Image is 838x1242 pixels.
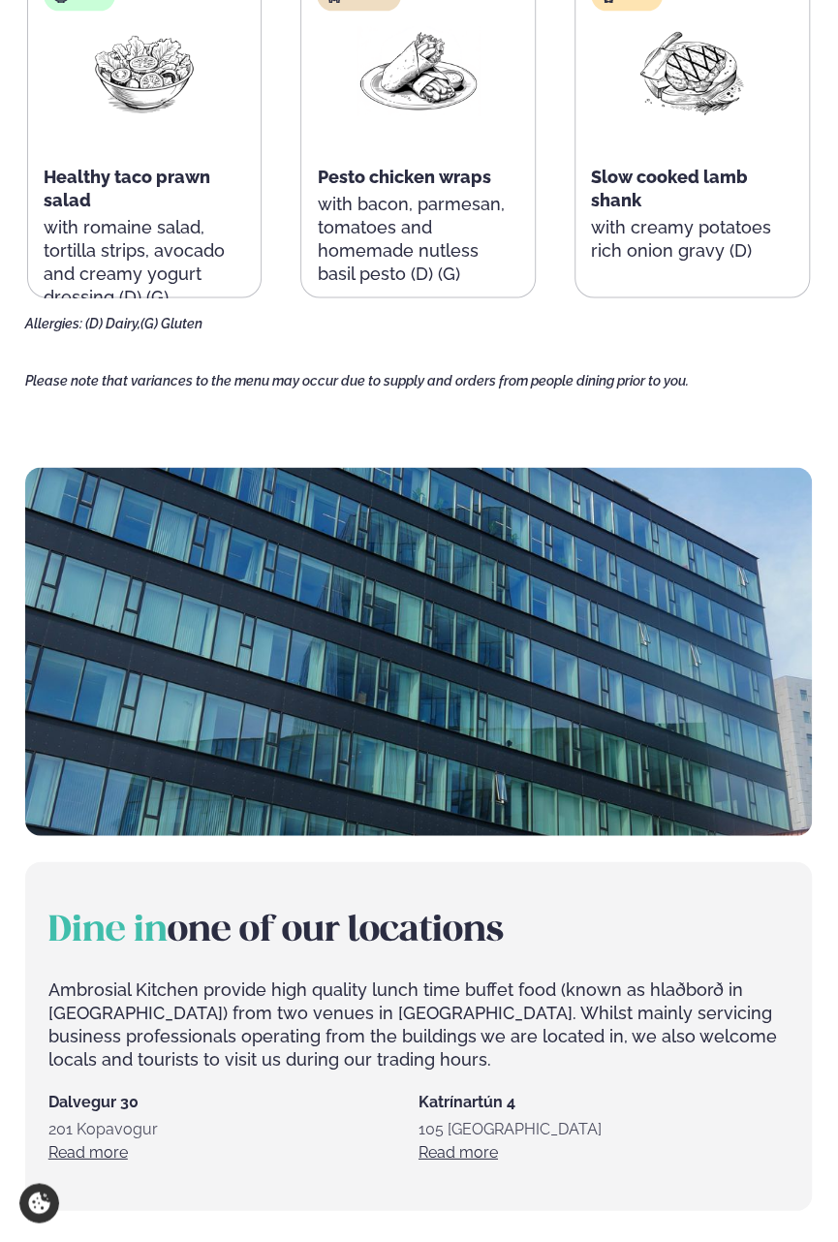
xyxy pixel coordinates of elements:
h5: Katrínartún 4 [419,1094,789,1109]
img: Wraps.png [357,26,481,116]
span: (G) Gluten [140,316,202,331]
span: Please note that variances to the menu may occur due to supply and orders from people dining prio... [25,372,689,388]
span: Dine in [48,914,168,947]
p: with romaine salad, tortilla strips, avocado and creamy yogurt dressing (D) (G) [44,216,246,309]
p: with bacon, parmesan, tomatoes and homemade nutless basil pesto (D) (G) [317,193,519,286]
span: (D) Dairy, [85,316,140,331]
p: Ambrosial Kitchen provide high quality lunch time buffet food (known as hlaðborð in [GEOGRAPHIC_D... [48,978,789,1071]
img: Salad.png [82,26,206,116]
span: Allergies: [25,316,82,331]
p: with creamy potatoes rich onion gravy (D) [591,216,793,263]
h2: one of our locations [48,908,789,954]
span: 201 Kopavogur [48,1119,158,1137]
a: Read more [48,1140,128,1164]
img: image alt [25,467,812,835]
span: Pesto chicken wraps [317,167,490,187]
img: Beef-Meat.png [630,26,754,116]
a: Read more [419,1140,498,1164]
span: Healthy taco prawn salad [44,167,210,210]
a: Cookie settings [19,1183,59,1223]
span: 105 [GEOGRAPHIC_DATA] [419,1119,602,1137]
span: Slow cooked lamb shank [591,167,748,210]
h5: Dalvegur 30 [48,1094,419,1109]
